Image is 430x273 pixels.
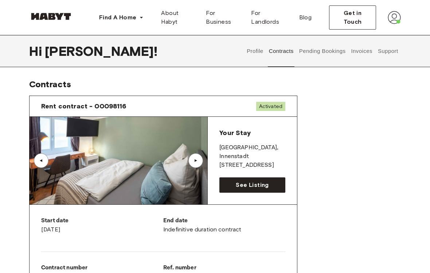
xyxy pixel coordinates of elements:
span: For Business [206,9,239,26]
a: See Listing [219,177,285,193]
p: End date [163,216,285,225]
p: Start date [41,216,163,225]
button: Invoices [350,35,373,67]
div: ▲ [192,158,199,163]
button: Profile [246,35,265,67]
span: Activated [256,102,285,111]
img: Image of the room [30,117,207,204]
a: For Landlords [245,6,293,29]
button: Support [377,35,399,67]
a: For Business [200,6,245,29]
button: Pending Bookings [298,35,347,67]
span: Your Stay [219,129,250,137]
div: Indefinitive duration contract [163,216,285,234]
p: Contract number [41,264,163,272]
span: Rent contract - 00098116 [41,102,126,111]
p: [GEOGRAPHIC_DATA] , Innenstadt [219,143,285,161]
span: Hi [29,43,45,59]
span: Blog [299,13,312,22]
button: Get in Touch [329,5,376,30]
span: For Landlords [251,9,287,26]
span: Contracts [29,79,71,89]
div: ▲ [38,158,45,163]
p: Ref. number [163,264,285,272]
button: Find A Home [93,10,149,25]
div: user profile tabs [244,35,401,67]
a: About Habyt [155,6,200,29]
p: [STREET_ADDRESS] [219,161,285,170]
a: Blog [293,6,318,29]
span: About Habyt [161,9,194,26]
button: Contracts [268,35,294,67]
span: [PERSON_NAME] ! [45,43,157,59]
span: See Listing [236,181,269,189]
div: [DATE] [41,216,163,234]
img: avatar [388,11,401,24]
span: Find A Home [99,13,136,22]
span: Get in Touch [335,9,370,26]
img: Habyt [29,13,73,20]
